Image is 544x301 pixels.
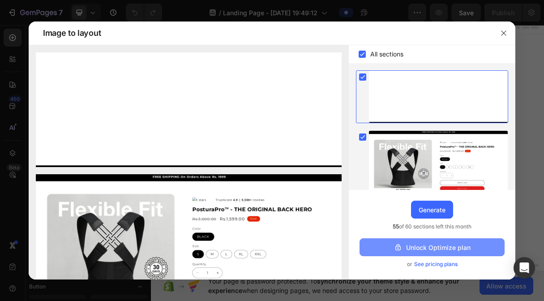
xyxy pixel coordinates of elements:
div: Generate [419,205,445,215]
div: Unlock Optimize plan [394,243,471,252]
button: Unlock Optimize plan [360,238,505,256]
div: Open Intercom Messenger [514,257,535,279]
span: 55 [393,223,399,230]
div: or [360,260,505,269]
button: Add elements [270,193,334,211]
span: See pricing plans [414,260,458,269]
span: Image to layout [43,28,101,39]
span: All sections [370,49,403,60]
div: Start with Sections from sidebar [214,176,323,186]
span: of 60 sections left this month [393,222,471,231]
button: Generate [411,201,453,219]
div: Start with Generating from URL or image [209,244,329,251]
button: Add sections [204,193,265,211]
